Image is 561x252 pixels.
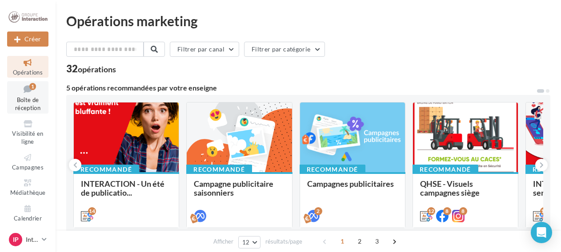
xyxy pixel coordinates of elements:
a: IP Interaction PLOERMEL [7,231,48,248]
div: Open Intercom Messenger [531,222,552,243]
div: 12 [540,207,548,215]
div: Recommandé [413,165,478,174]
a: Boîte de réception1 [7,81,48,114]
span: résultats/page [265,237,302,246]
button: 12 [238,236,261,248]
div: Recommandé [186,165,252,174]
div: 14 [88,207,96,215]
div: Nouvelle campagne [7,31,48,47]
span: Campagne publicitaire saisonniers [194,179,273,197]
div: 12 [427,207,435,215]
button: Filtrer par canal [170,42,239,57]
span: Boîte de réception [15,96,40,112]
a: Visibilité en ligne [7,117,48,147]
a: Médiathèque [7,176,48,198]
span: Opérations [13,69,43,76]
div: 8 [459,207,467,215]
div: 5 opérations recommandées par votre enseigne [66,84,536,91]
span: Campagnes [12,164,44,171]
span: 2 [353,234,367,248]
a: Opérations [7,56,48,78]
span: Médiathèque [10,189,46,196]
span: Afficher [213,237,233,246]
span: 12 [242,239,250,246]
span: IP [13,235,19,244]
span: 3 [370,234,384,248]
div: Opérations marketing [66,14,550,28]
div: 8 [443,207,451,215]
a: Campagnes [7,151,48,173]
div: opérations [78,65,116,73]
button: Créer [7,31,48,47]
div: 1 [29,83,36,90]
button: Filtrer par catégorie [244,42,325,57]
span: Calendrier [14,215,42,222]
span: QHSE - Visuels campagnes siège [420,179,480,197]
div: 2 [314,207,322,215]
div: Recommandé [300,165,365,174]
span: INTERACTION - Un été de publicatio... [81,179,164,197]
p: Interaction PLOERMEL [26,235,38,244]
span: 1 [335,234,349,248]
div: 32 [66,64,116,74]
span: Visibilité en ligne [12,130,43,146]
span: Campagnes publicitaires [307,179,394,189]
a: Calendrier [7,202,48,224]
div: Recommandé [73,165,139,174]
